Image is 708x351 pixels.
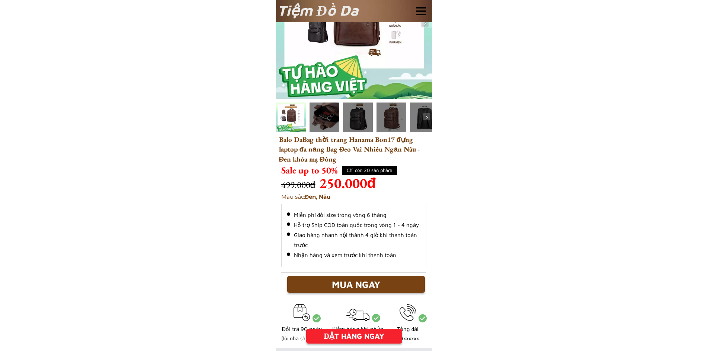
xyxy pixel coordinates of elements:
h3: (lỗi nhà sản xuất) [270,334,333,342]
span: Đen, Nâu [305,193,331,200]
h3: Balo DaBag thời trang Hanama Bon17 đựng laptop đa năng Bag Đeo Vai Nhiều Ngăn Nâu - Đen khóa mạ Đồng [279,135,432,174]
li: Giao hàng nhanh nội thành 4 giờ khi thanh toán trước [287,230,421,250]
img: navigation [421,20,429,27]
li: Nhận hàng và xem trước khi thanh toán [287,250,421,260]
div: MUA NGAY [287,277,425,292]
h3: 250.000đ [319,172,389,194]
h3: Đổi trả 90 ngày [270,325,333,334]
h4: Chỉ còn 20 sản phẩm [342,167,397,174]
img: navigation [423,114,430,121]
li: Miễn phí đổi size trong vòng 6 tháng [287,210,421,220]
img: navigation [278,114,285,121]
h3: 09xxxxxx [376,334,439,342]
li: Hỗ trợ Ship COD toàn quốc trong vòng 1 - 4 ngày [287,220,421,230]
div: ĐẶT HÀNG NGAY [306,331,402,342]
h3: Tổng đài [376,325,439,334]
h3: Kiểm hàng khi nhận [326,325,390,334]
h3: Màu sắc: [281,193,411,201]
h3: 499.000đ [281,178,359,192]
